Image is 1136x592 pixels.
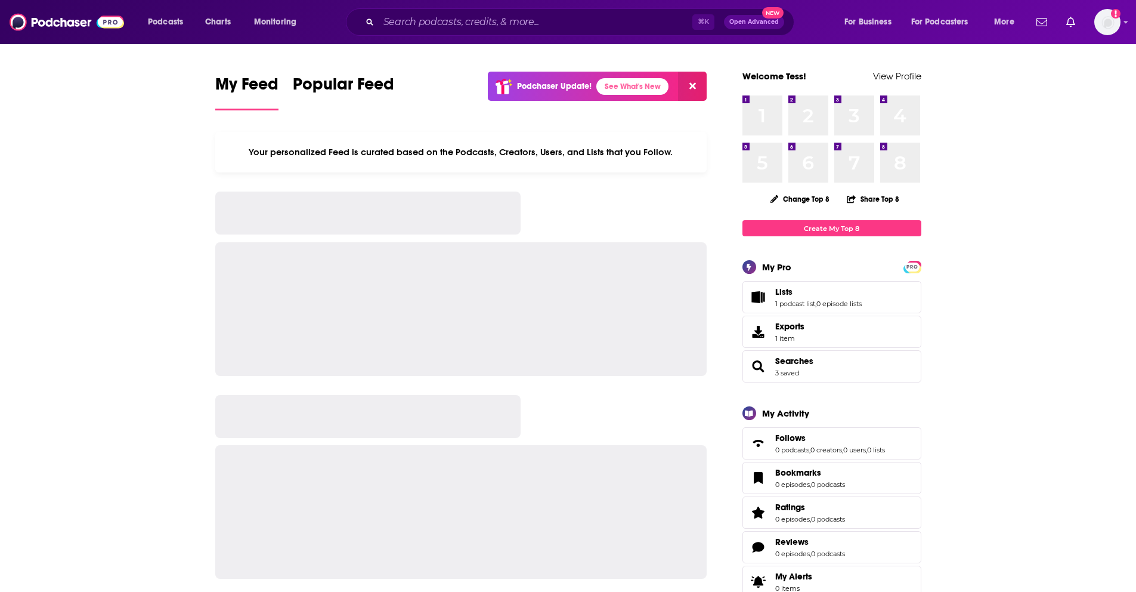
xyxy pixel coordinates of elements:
[775,536,845,547] a: Reviews
[254,14,296,30] span: Monitoring
[742,70,806,82] a: Welcome Tess!
[1094,9,1120,35] button: Show profile menu
[215,132,707,172] div: Your personalized Feed is curated based on the Podcasts, Creators, Users, and Lists that you Follow.
[809,446,810,454] span: ,
[775,433,885,443] a: Follows
[994,14,1014,30] span: More
[742,497,921,529] span: Ratings
[775,536,809,547] span: Reviews
[816,300,862,308] a: 0 episode lists
[742,220,921,236] a: Create My Top 8
[867,446,885,454] a: 0 lists
[775,286,793,297] span: Lists
[775,502,845,513] a: Ratings
[775,480,810,489] a: 0 episodes
[811,515,845,523] a: 0 podcasts
[846,187,900,211] button: Share Top 8
[810,480,811,489] span: ,
[747,470,770,486] a: Bookmarks
[762,408,809,419] div: My Activity
[905,262,920,271] a: PRO
[1094,9,1120,35] img: User Profile
[775,550,810,558] a: 0 episodes
[986,13,1029,32] button: open menu
[1094,9,1120,35] span: Logged in as tessvanden
[911,14,968,30] span: For Podcasters
[724,15,784,29] button: Open AdvancedNew
[293,74,394,101] span: Popular Feed
[205,14,231,30] span: Charts
[811,480,845,489] a: 0 podcasts
[775,286,862,297] a: Lists
[810,515,811,523] span: ,
[742,462,921,494] span: Bookmarks
[1061,12,1080,32] a: Show notifications dropdown
[775,467,821,478] span: Bookmarks
[140,13,199,32] button: open menu
[775,356,813,366] a: Searches
[747,573,770,590] span: My Alerts
[215,74,278,101] span: My Feed
[762,7,784,18] span: New
[379,13,692,32] input: Search podcasts, credits, & more...
[815,300,816,308] span: ,
[775,571,812,582] span: My Alerts
[747,323,770,340] span: Exports
[903,13,986,32] button: open menu
[762,261,791,273] div: My Pro
[596,78,668,95] a: See What's New
[742,531,921,563] span: Reviews
[148,14,183,30] span: Podcasts
[775,446,809,454] a: 0 podcasts
[747,504,770,521] a: Ratings
[246,13,312,32] button: open menu
[866,446,867,454] span: ,
[729,19,779,25] span: Open Advanced
[692,14,714,30] span: ⌘ K
[775,321,804,332] span: Exports
[197,13,238,32] a: Charts
[747,358,770,375] a: Searches
[742,350,921,383] span: Searches
[1032,12,1052,32] a: Show notifications dropdown
[215,74,278,110] a: My Feed
[775,515,810,523] a: 0 episodes
[844,14,892,30] span: For Business
[763,192,837,206] button: Change Top 8
[836,13,906,32] button: open menu
[293,74,394,110] a: Popular Feed
[811,550,845,558] a: 0 podcasts
[742,427,921,460] span: Follows
[810,550,811,558] span: ,
[517,81,592,91] p: Podchaser Update!
[843,446,866,454] a: 0 users
[747,539,770,556] a: Reviews
[842,446,843,454] span: ,
[747,289,770,306] a: Lists
[775,502,805,513] span: Ratings
[775,334,804,343] span: 1 item
[357,8,806,36] div: Search podcasts, credits, & more...
[775,467,845,478] a: Bookmarks
[775,300,815,308] a: 1 podcast list
[10,11,124,33] img: Podchaser - Follow, Share and Rate Podcasts
[775,369,799,377] a: 3 saved
[747,435,770,452] a: Follows
[873,70,921,82] a: View Profile
[810,446,842,454] a: 0 creators
[1111,9,1120,18] svg: Add a profile image
[742,316,921,348] a: Exports
[775,433,806,443] span: Follows
[742,281,921,313] span: Lists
